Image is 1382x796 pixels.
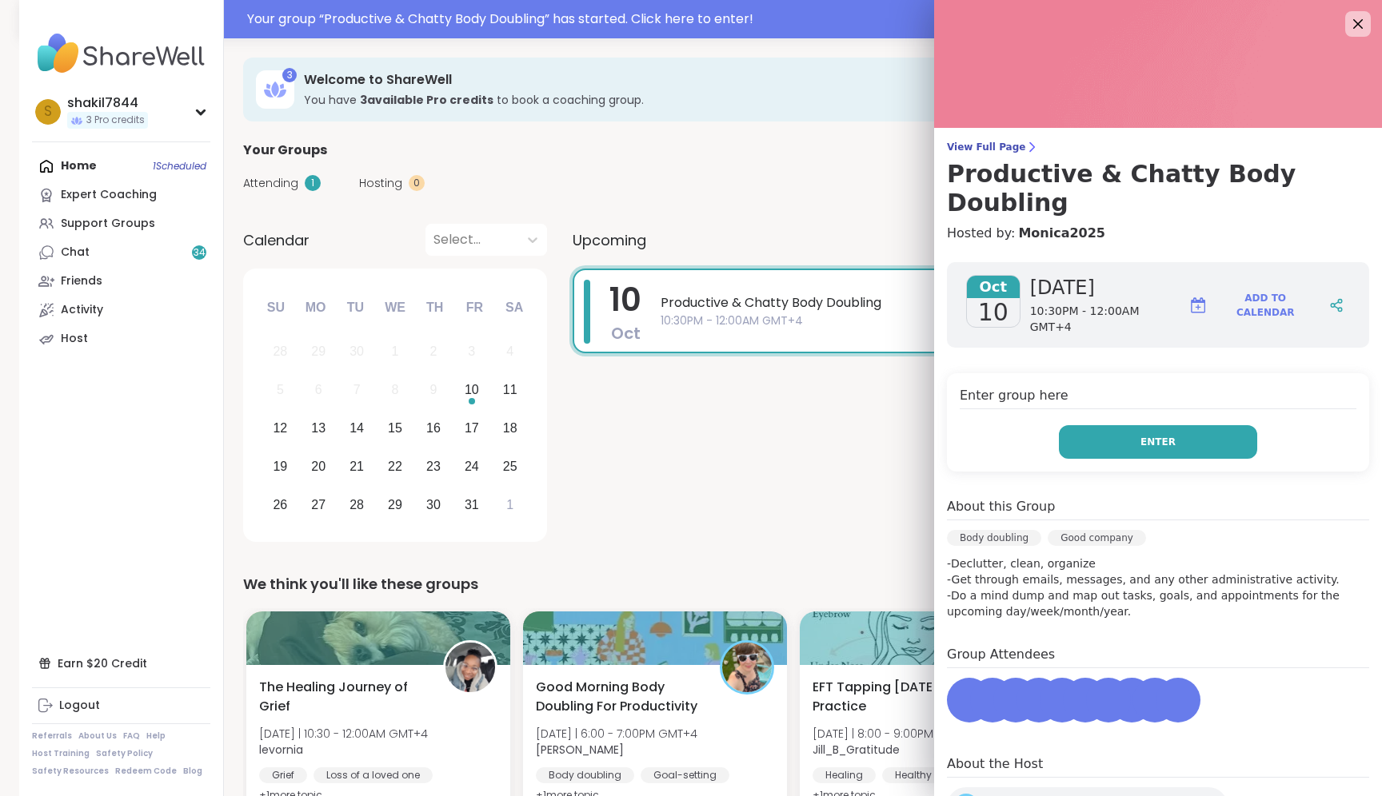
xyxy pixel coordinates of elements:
div: Not available Monday, September 29th, 2025 [302,335,336,369]
span: Oct [967,276,1021,298]
div: Friends [61,273,102,289]
div: 12 [273,417,287,439]
div: Body doubling [536,767,634,783]
div: Choose Friday, October 10th, 2025 [454,373,489,408]
button: Enter [1059,425,1257,459]
span: Calendar [243,229,310,251]
div: 20 [311,456,326,477]
span: The Healing Journey of Grief [259,678,425,716]
span: [DATE] | 6:00 - 7:00PM GMT+4 [536,726,697,742]
div: Your group “ Productive & Chatty Body Doubling ” has started. Click here to enter! [247,10,1353,29]
div: Not available Thursday, October 2nd, 2025 [417,335,451,369]
span: View Full Page [947,141,1369,153]
div: 18 [503,417,517,439]
span: 10:30PM - 12:00AM GMT+4 [1030,304,1183,335]
div: Not available Monday, October 6th, 2025 [302,373,336,408]
div: Mo [298,290,333,325]
div: Support Groups [61,216,155,232]
div: 8 [392,379,399,400]
div: Choose Friday, October 17th, 2025 [454,412,489,446]
div: 30 [426,494,441,515]
div: Choose Saturday, November 1st, 2025 [493,488,527,522]
a: Host Training [32,748,90,759]
div: Chat [61,245,90,261]
div: Choose Thursday, October 16th, 2025 [417,412,451,446]
b: Jill_B_Gratitude [813,742,900,758]
div: 14 [349,417,364,439]
span: Upcoming [573,229,646,251]
h4: Enter group here [960,386,1356,409]
span: 10 [978,298,1009,327]
div: 22 [388,456,402,477]
div: Choose Tuesday, October 28th, 2025 [340,488,374,522]
div: Sa [497,290,532,325]
a: Safety Policy [96,748,153,759]
div: Choose Sunday, October 26th, 2025 [263,488,298,522]
div: Choose Saturday, October 25th, 2025 [493,449,527,484]
div: Earn $20 Credit [32,649,210,678]
div: Choose Saturday, October 11th, 2025 [493,373,527,408]
img: ShareWell Nav Logo [32,26,210,82]
span: Productive & Chatty Body Doubling [661,293,1313,312]
div: Choose Wednesday, October 15th, 2025 [378,412,413,446]
div: 1 [506,494,513,515]
div: 13 [311,417,326,439]
a: Host [32,324,210,353]
a: Monica2025 [1018,224,1105,243]
span: Hosting [359,175,402,192]
span: Good Morning Body Doubling For Productivity [536,678,702,716]
b: levornia [259,742,303,758]
span: [DATE] [1030,275,1183,300]
a: View Full PageProductive & Chatty Body Doubling [947,141,1369,217]
div: 6 [315,379,322,400]
a: Redeem Code [115,766,177,777]
div: 15 [388,417,402,439]
h4: About the Host [947,754,1369,778]
div: 28 [349,494,364,515]
div: Choose Saturday, October 18th, 2025 [493,412,527,446]
a: Chat34 [32,238,210,267]
div: 0 [409,175,425,191]
div: Choose Friday, October 24th, 2025 [454,449,489,484]
span: EFT Tapping [DATE] Practice [813,678,979,716]
a: Blog [183,766,202,777]
div: We think you'll like these groups [243,573,1344,595]
div: Body doubling [947,530,1041,546]
span: Attending [243,175,298,192]
div: 31 [465,494,479,515]
a: Friends [32,267,210,296]
div: Grief [259,767,307,783]
div: Choose Wednesday, October 29th, 2025 [378,488,413,522]
div: 3 [282,68,297,82]
div: Choose Wednesday, October 22nd, 2025 [378,449,413,484]
div: Choose Friday, October 31st, 2025 [454,488,489,522]
b: 3 available Pro credit s [360,92,493,108]
div: Choose Tuesday, October 14th, 2025 [340,412,374,446]
div: Not available Tuesday, September 30th, 2025 [340,335,374,369]
div: 1 [392,340,399,362]
div: 28 [273,340,287,362]
img: Adrienne_QueenOfTheDawn [722,643,772,692]
div: 29 [311,340,326,362]
h3: Welcome to ShareWell [304,71,1180,89]
a: Expert Coaching [32,181,210,209]
div: Choose Monday, October 27th, 2025 [302,488,336,522]
div: Not available Tuesday, October 7th, 2025 [340,373,374,408]
div: Expert Coaching [61,187,157,203]
div: 23 [426,456,441,477]
div: 16 [426,417,441,439]
div: Not available Saturday, October 4th, 2025 [493,335,527,369]
b: [PERSON_NAME] [536,742,624,758]
div: Not available Friday, October 3rd, 2025 [454,335,489,369]
div: Choose Tuesday, October 21st, 2025 [340,449,374,484]
span: Add to Calendar [1214,291,1316,320]
div: Not available Wednesday, October 1st, 2025 [378,335,413,369]
span: 10 [609,277,641,322]
a: Support Groups [32,209,210,238]
div: shakil7844 [67,94,148,112]
span: Enter [1140,435,1176,449]
div: 21 [349,456,364,477]
h4: Hosted by: [947,224,1369,243]
a: FAQ [123,730,140,742]
div: Not available Sunday, October 5th, 2025 [263,373,298,408]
